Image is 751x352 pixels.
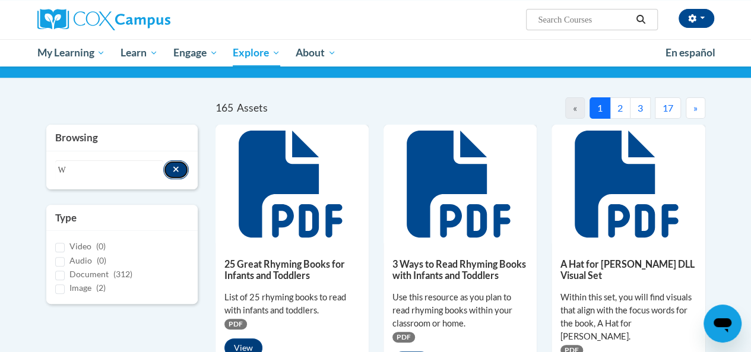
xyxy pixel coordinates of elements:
[113,269,132,279] span: (312)
[655,97,681,119] button: 17
[679,9,714,28] button: Account Settings
[224,258,360,281] h5: 25 Great Rhyming Books for Infants and Toddlers
[69,255,92,265] span: Audio
[173,46,218,60] span: Engage
[392,332,415,343] span: PDF
[392,291,528,330] div: Use this resource as you plan to read rhyming books within your classroom or home.
[121,46,158,60] span: Learn
[55,160,164,180] input: Search resources
[686,97,705,119] button: Next
[96,283,106,293] span: (2)
[55,211,189,225] h3: Type
[37,46,105,60] span: My Learning
[166,39,226,66] a: Engage
[288,39,344,66] a: About
[296,46,336,60] span: About
[704,305,742,343] iframe: Button to launch messaging window
[610,97,630,119] button: 2
[693,102,698,113] span: »
[233,46,280,60] span: Explore
[216,102,233,114] span: 165
[163,160,189,179] button: Search resources
[632,12,649,27] button: Search
[537,12,632,27] input: Search Courses
[28,39,723,66] div: Main menu
[69,269,109,279] span: Document
[224,319,247,329] span: PDF
[666,46,715,59] span: En español
[392,258,528,281] h5: 3 Ways to Read Rhyming Books with Infants and Toddlers
[113,39,166,66] a: Learn
[97,255,106,265] span: (0)
[96,241,106,251] span: (0)
[560,291,696,343] div: Within this set, you will find visuals that align with the focus words for the book, A Hat for [P...
[237,102,268,114] span: Assets
[658,40,723,65] a: En español
[590,97,610,119] button: 1
[69,283,91,293] span: Image
[460,97,705,119] nav: Pagination Navigation
[37,9,251,30] a: Cox Campus
[630,97,651,119] button: 3
[37,9,170,30] img: Cox Campus
[225,39,288,66] a: Explore
[560,258,696,281] h5: A Hat for [PERSON_NAME] DLL Visual Set
[69,241,91,251] span: Video
[55,131,189,145] h3: Browsing
[30,39,113,66] a: My Learning
[224,291,360,317] div: List of 25 rhyming books to read with infants and toddlers.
